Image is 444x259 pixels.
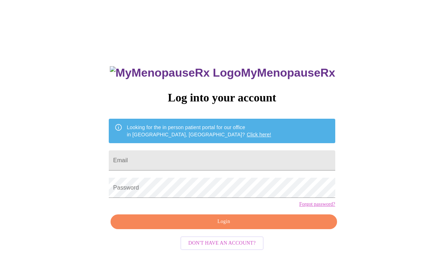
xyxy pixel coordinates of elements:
img: MyMenopauseRx Logo [110,66,241,79]
a: Click here! [247,132,271,137]
button: Login [111,214,337,229]
a: Don't have an account? [179,239,265,245]
h3: MyMenopauseRx [110,66,335,79]
button: Don't have an account? [180,236,264,250]
h3: Log into your account [109,91,335,104]
span: Login [119,217,328,226]
div: Looking for the in person patient portal for our office in [GEOGRAPHIC_DATA], [GEOGRAPHIC_DATA]? [127,121,271,141]
span: Don't have an account? [188,239,256,248]
a: Forgot password? [299,201,335,207]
